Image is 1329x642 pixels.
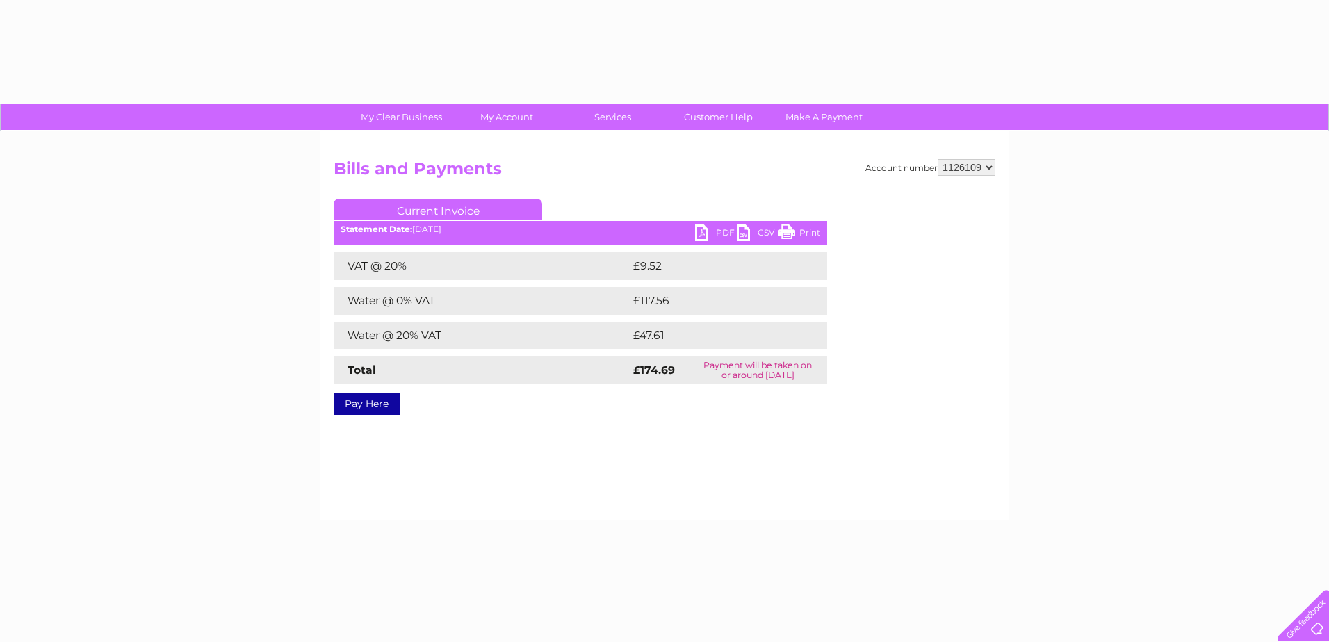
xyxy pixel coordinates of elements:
[334,287,630,315] td: Water @ 0% VAT
[341,224,412,234] b: Statement Date:
[334,322,630,349] td: Water @ 20% VAT
[555,104,670,130] a: Services
[661,104,776,130] a: Customer Help
[334,393,400,415] a: Pay Here
[865,159,995,176] div: Account number
[633,363,675,377] strong: £174.69
[344,104,459,130] a: My Clear Business
[630,287,800,315] td: £117.56
[334,252,630,280] td: VAT @ 20%
[778,224,820,245] a: Print
[334,224,827,234] div: [DATE]
[348,363,376,377] strong: Total
[630,322,797,349] td: £47.61
[630,252,794,280] td: £9.52
[334,199,542,220] a: Current Invoice
[767,104,881,130] a: Make A Payment
[450,104,564,130] a: My Account
[737,224,778,245] a: CSV
[688,356,827,384] td: Payment will be taken on or around [DATE]
[695,224,737,245] a: PDF
[334,159,995,186] h2: Bills and Payments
